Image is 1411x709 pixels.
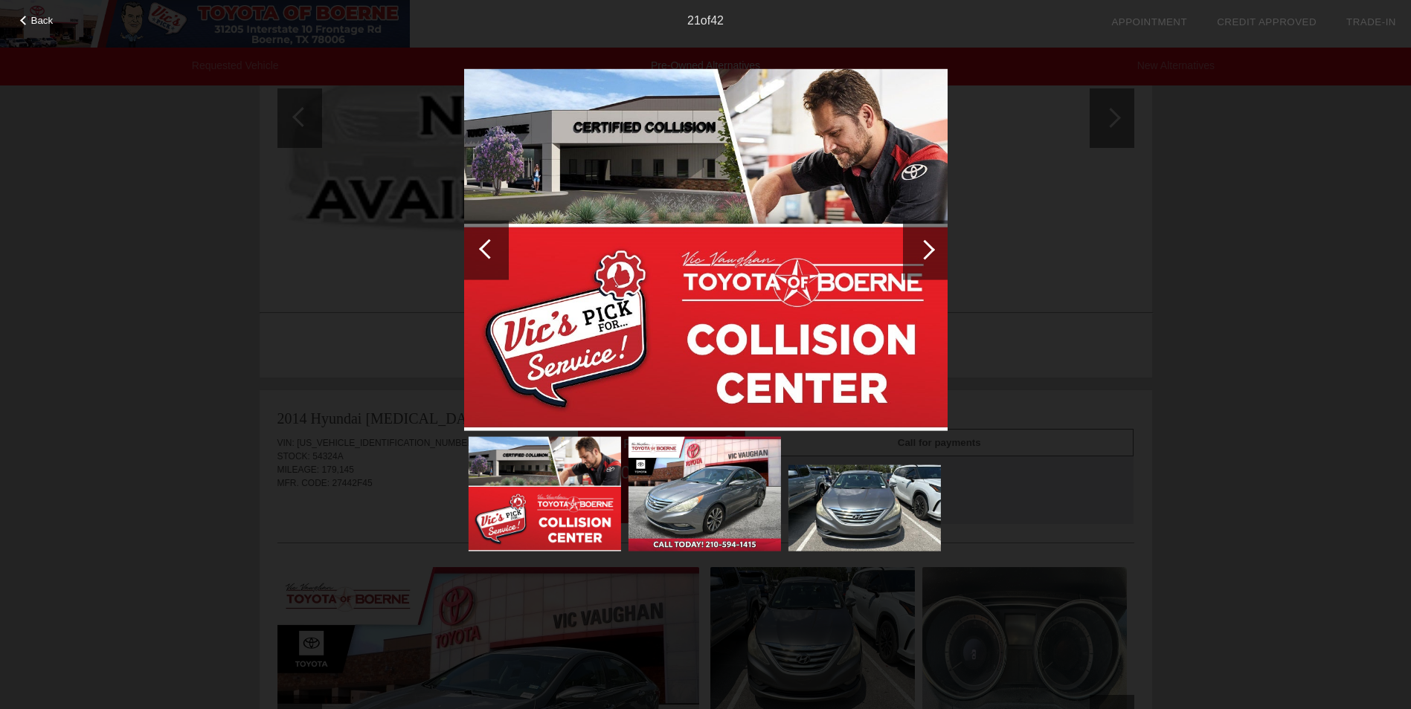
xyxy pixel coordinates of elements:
a: Credit Approved [1217,16,1317,27]
a: Appointment [1111,16,1187,27]
img: 2.jpg [788,465,940,551]
img: 1.jpg [628,437,780,551]
a: Trade-In [1346,16,1396,27]
span: 21 [687,14,701,27]
img: 21.jpg [468,437,620,551]
span: 42 [710,14,724,27]
span: Back [31,15,54,26]
img: 21.jpg [464,68,948,431]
